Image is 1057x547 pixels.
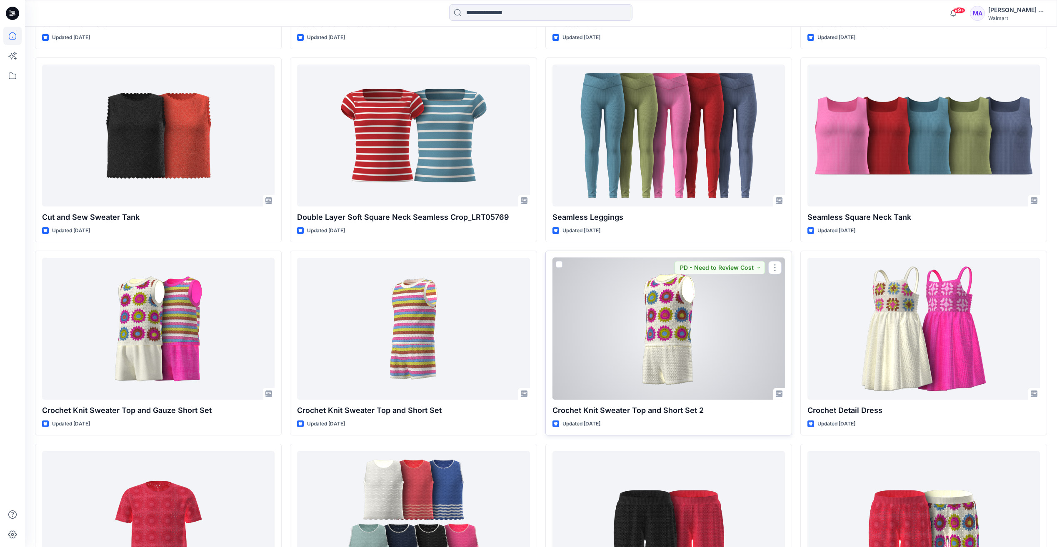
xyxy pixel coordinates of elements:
[807,211,1040,223] p: Seamless Square Neck Tank
[817,420,855,428] p: Updated [DATE]
[562,33,600,42] p: Updated [DATE]
[807,65,1040,206] a: Seamless Square Neck Tank
[807,405,1040,416] p: Crochet Detail Dress
[970,6,985,21] div: MA
[562,226,600,235] p: Updated [DATE]
[42,258,275,400] a: Crochet Knit Sweater Top and Gauze Short Set
[297,65,530,206] a: Double Layer Soft Square Neck Seamless Crop_LRT05769
[552,258,785,400] a: Crochet Knit Sweater Top and Short Set 2
[42,405,275,416] p: Crochet Knit Sweater Top and Gauze Short Set
[307,420,345,428] p: Updated [DATE]
[953,7,965,14] span: 99+
[817,33,855,42] p: Updated [DATE]
[297,258,530,400] a: Crochet Knit Sweater Top and Short Set
[807,258,1040,400] a: Crochet Detail Dress
[52,226,90,235] p: Updated [DATE]
[297,405,530,416] p: Crochet Knit Sweater Top and Short Set
[988,15,1047,21] div: Walmart
[988,5,1047,15] div: [PERSON_NAME] Au-[PERSON_NAME]
[52,33,90,42] p: Updated [DATE]
[552,211,785,223] p: Seamless Leggings
[552,405,785,416] p: Crochet Knit Sweater Top and Short Set 2
[42,211,275,223] p: Cut and Sew Sweater Tank
[817,226,855,235] p: Updated [DATE]
[52,420,90,428] p: Updated [DATE]
[307,33,345,42] p: Updated [DATE]
[562,420,600,428] p: Updated [DATE]
[307,226,345,235] p: Updated [DATE]
[42,65,275,206] a: Cut and Sew Sweater Tank
[552,65,785,206] a: Seamless Leggings
[297,211,530,223] p: Double Layer Soft Square Neck Seamless Crop_LRT05769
